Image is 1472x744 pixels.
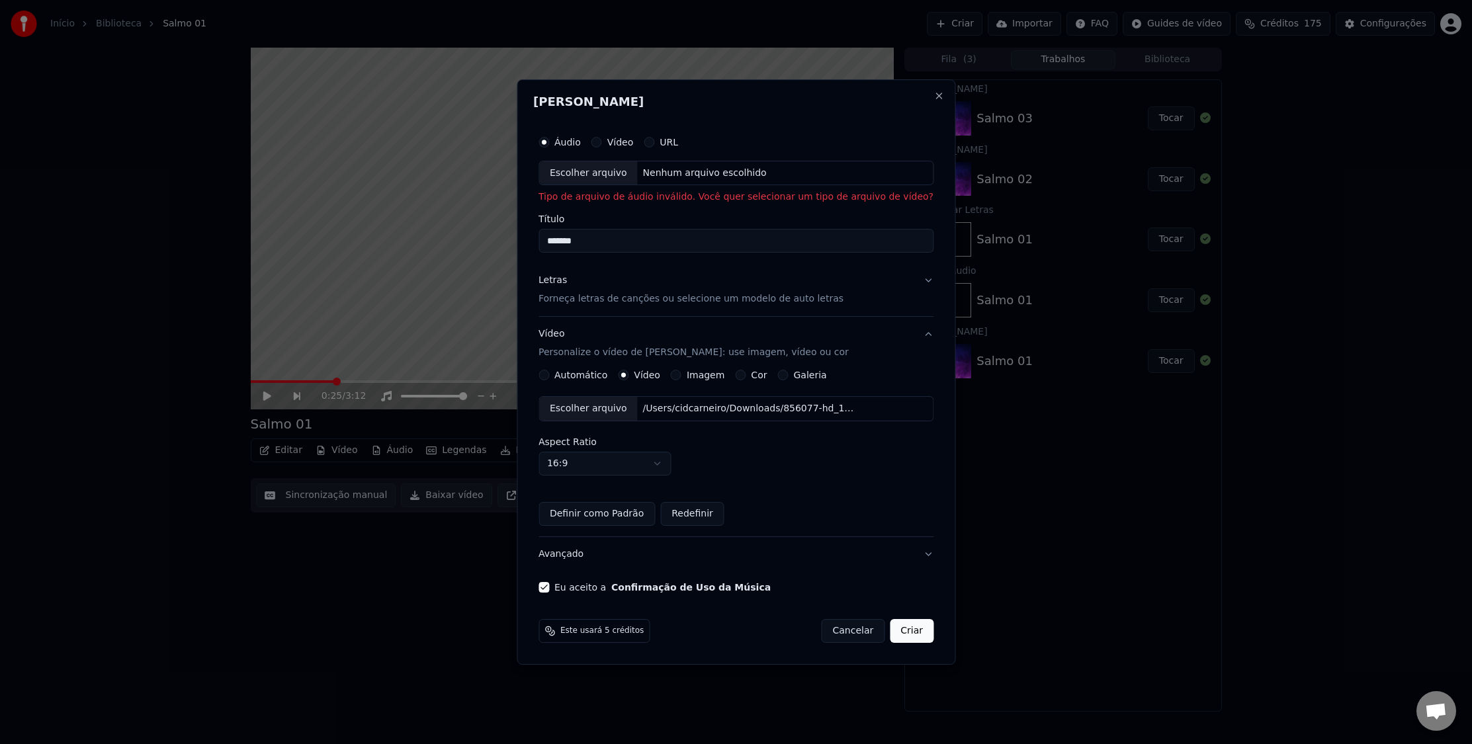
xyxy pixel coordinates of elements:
label: Áudio [554,138,581,147]
button: LetrasForneça letras de canções ou selecione um modelo de auto letras [539,264,933,317]
div: Escolher arquivo [539,161,638,185]
label: Automático [554,370,607,380]
button: Avançado [539,537,933,571]
div: Escolher arquivo [539,397,638,421]
button: Eu aceito a [611,583,771,592]
label: Cor [751,370,767,380]
p: Personalize o vídeo de [PERSON_NAME]: use imagem, vídeo ou cor [539,346,849,359]
p: Forneça letras de canções ou selecione um modelo de auto letras [539,293,844,306]
div: /Users/cidcarneiro/Downloads/856077-hd_1920_1080_24fps.mp4 [638,402,863,415]
label: URL [660,138,678,147]
label: Título [539,215,933,224]
label: Eu aceito a [554,583,771,592]
button: VídeoPersonalize o vídeo de [PERSON_NAME]: use imagem, vídeo ou cor [539,317,933,370]
div: VídeoPersonalize o vídeo de [PERSON_NAME]: use imagem, vídeo ou cor [539,370,933,536]
div: Letras [539,274,567,288]
button: Definir como Padrão [539,502,655,526]
p: Tipo de arquivo de áudio inválido. Você quer selecionar um tipo de arquivo de vídeo? [539,191,933,204]
label: Vídeo [634,370,660,380]
button: Cancelar [822,619,885,643]
h2: [PERSON_NAME] [533,96,939,108]
label: Galeria [793,370,826,380]
label: Aspect Ratio [539,437,933,446]
button: Criar [890,619,933,643]
label: Vídeo [607,138,634,147]
span: Este usará 5 créditos [560,626,644,636]
label: Imagem [687,370,724,380]
div: Nenhum arquivo escolhido [638,167,772,180]
div: Vídeo [539,328,849,360]
button: Redefinir [660,502,724,526]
